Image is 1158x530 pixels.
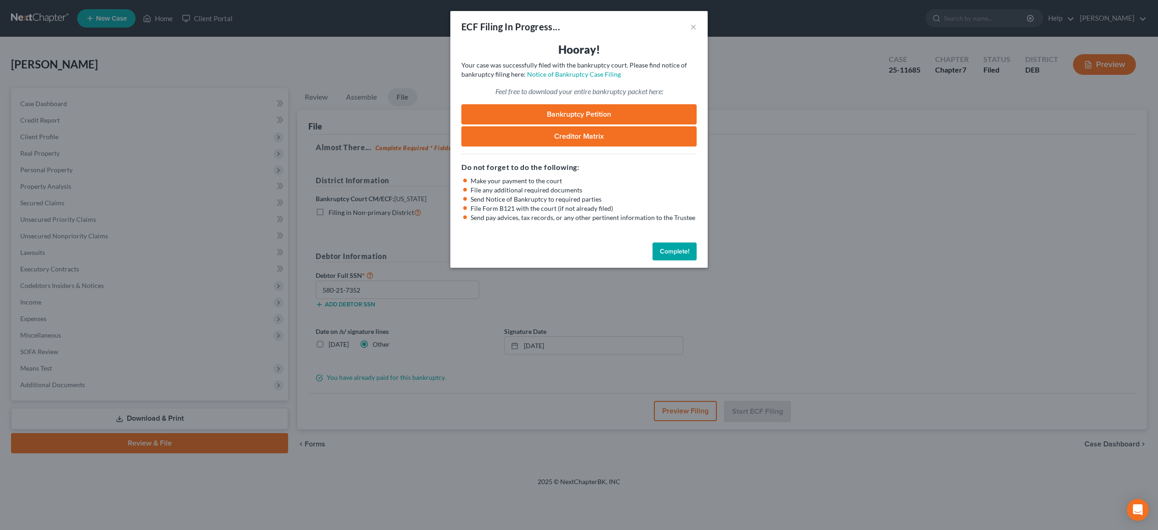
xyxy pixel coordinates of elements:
li: Make your payment to the court [471,176,697,186]
h5: Do not forget to do the following: [461,162,697,173]
li: File Form B121 with the court (if not already filed) [471,204,697,213]
button: × [690,21,697,32]
p: Feel free to download your entire bankruptcy packet here: [461,86,697,97]
a: Notice of Bankruptcy Case Filing [527,70,621,78]
div: Open Intercom Messenger [1127,499,1149,521]
li: Send pay advices, tax records, or any other pertinent information to the Trustee [471,213,697,222]
h3: Hooray! [461,42,697,57]
div: ECF Filing In Progress... [461,20,560,33]
li: File any additional required documents [471,186,697,195]
a: Creditor Matrix [461,126,697,147]
li: Send Notice of Bankruptcy to required parties [471,195,697,204]
span: Your case was successfully filed with the bankruptcy court. Please find notice of bankruptcy fili... [461,61,687,78]
a: Bankruptcy Petition [461,104,697,124]
button: Complete! [653,242,697,261]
